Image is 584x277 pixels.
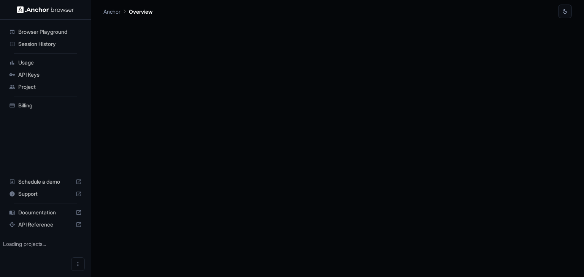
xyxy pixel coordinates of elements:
div: Usage [6,57,85,69]
span: Usage [18,59,82,66]
span: API Keys [18,71,82,79]
div: Browser Playground [6,26,85,38]
span: Project [18,83,82,91]
span: Browser Playground [18,28,82,36]
p: Anchor [103,8,121,16]
div: API Keys [6,69,85,81]
img: Anchor Logo [17,6,74,13]
div: Schedule a demo [6,176,85,188]
div: Project [6,81,85,93]
span: Support [18,190,73,198]
div: API Reference [6,219,85,231]
span: API Reference [18,221,73,228]
span: Documentation [18,209,73,216]
div: Support [6,188,85,200]
span: Schedule a demo [18,178,73,186]
div: Billing [6,99,85,112]
div: Session History [6,38,85,50]
p: Overview [129,8,152,16]
nav: breadcrumb [103,7,152,16]
div: Documentation [6,206,85,219]
span: Session History [18,40,82,48]
span: Billing [18,102,82,109]
button: Open menu [71,257,85,271]
div: Loading projects... [3,240,88,248]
